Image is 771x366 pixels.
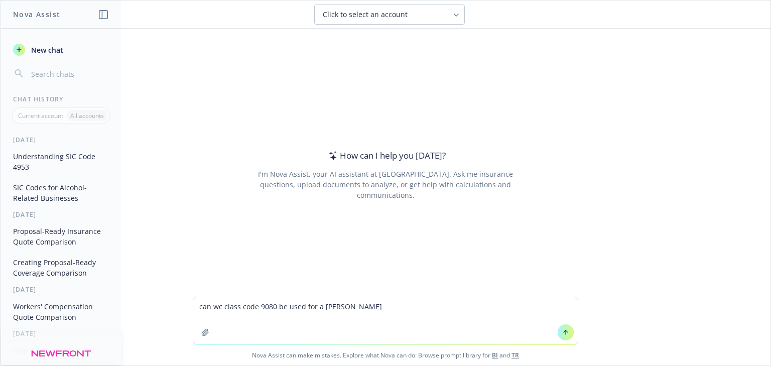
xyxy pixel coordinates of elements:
button: Click to select an account [314,5,465,25]
div: [DATE] [1,285,121,294]
div: How can I help you [DATE]? [326,149,446,162]
a: TR [511,351,519,359]
input: Search chats [29,67,109,81]
button: Workers' Compensation Quote Comparison [9,298,113,325]
button: Proposal-Ready Insurance Quote Comparison [9,223,113,250]
span: Nova Assist can make mistakes. Explore what Nova can do: Browse prompt library for and [5,345,766,365]
div: I'm Nova Assist, your AI assistant at [GEOGRAPHIC_DATA]. Ask me insurance questions, upload docum... [244,169,527,200]
a: BI [492,351,498,359]
span: New chat [29,45,63,55]
p: All accounts [70,111,104,120]
textarea: can wc class code 9080 be used for a [PERSON_NAME] [193,297,578,344]
span: Click to select an account [323,10,408,20]
button: SIC Codes for Alcohol-Related Businesses [9,179,113,206]
p: Current account [18,111,63,120]
button: New chat [9,41,113,59]
button: Creating Proposal-Ready Coverage Comparison [9,254,113,281]
div: [DATE] [1,329,121,338]
button: Understanding SIC Code 4953 [9,148,113,175]
div: [DATE] [1,136,121,144]
div: Chat History [1,95,121,103]
div: [DATE] [1,210,121,219]
h1: Nova Assist [13,9,60,20]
